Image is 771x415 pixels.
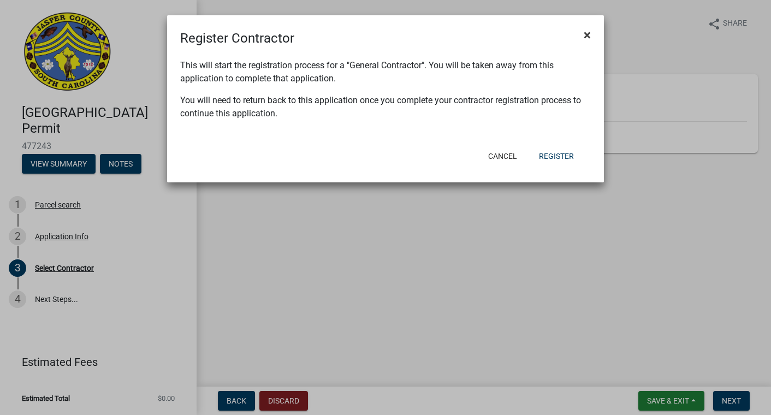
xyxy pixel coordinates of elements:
button: Cancel [479,146,526,166]
button: Close [575,20,600,50]
p: You will need to return back to this application once you complete your contractor registration p... [180,94,591,120]
h4: Register Contractor [180,28,294,48]
button: Register [530,146,583,166]
p: This will start the registration process for a "General Contractor". You will be taken away from ... [180,59,591,85]
span: × [584,27,591,43]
